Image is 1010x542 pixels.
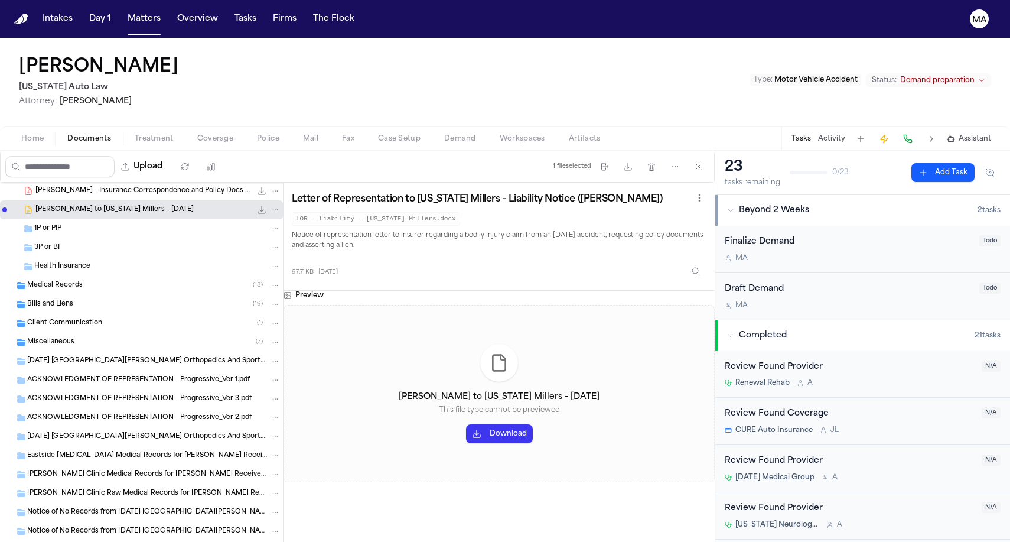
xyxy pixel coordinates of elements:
span: [DATE] [GEOGRAPHIC_DATA][PERSON_NAME] Orthopedics And Sports Medicine Incomplete Medical Records ... [27,356,268,366]
span: Demand preparation [900,76,975,85]
span: Case Setup [378,134,421,144]
button: Download D. Allen - Insurance Correspondence and Policy Docs from Progressive - 4.30.24 [256,185,268,197]
span: [PERSON_NAME] Clinic Medical Records for [PERSON_NAME] Received on [DATE].pdf [27,470,268,480]
span: Motor Vehicle Accident [774,76,858,83]
div: 1 file selected [553,163,591,170]
span: Documents [67,134,111,144]
span: Coverage [197,134,233,144]
span: 3P or BI [34,243,60,253]
button: Tasks [791,134,811,144]
button: Inspect [685,261,706,282]
button: Tasks [230,8,261,30]
span: ACKNOWLEDGMENT OF REPRESENTATION - Progressive_Ver 1.pdf [27,375,250,385]
h3: Preview [295,291,324,300]
span: N/A [982,361,1001,372]
a: Home [14,14,28,25]
div: Review Found Provider [725,361,975,374]
button: Intakes [38,8,77,30]
div: Open task: Review Found Provider [715,492,1010,540]
button: Assistant [947,134,991,144]
div: tasks remaining [725,178,780,187]
span: Renewal Rehab [735,378,790,388]
span: 97.7 KB [292,268,314,277]
span: Completed [739,330,787,342]
span: 21 task s [975,331,1001,340]
button: Day 1 [84,8,116,30]
img: Finch Logo [14,14,28,25]
span: A [832,473,838,482]
span: [DATE] [GEOGRAPHIC_DATA][PERSON_NAME] Orthopedics And Sports Medicine Medical Records for [PERSON... [27,432,268,442]
span: ( 7 ) [256,339,263,345]
span: Workspaces [500,134,545,144]
span: Treatment [135,134,174,144]
button: Edit Type: Motor Vehicle Accident [750,74,861,86]
div: 23 [725,158,780,177]
div: Finalize Demand [725,235,972,249]
span: Demand [444,134,476,144]
button: Activity [818,134,845,144]
button: Change status from Demand preparation [866,73,991,87]
span: N/A [982,502,1001,513]
span: Attorney: [19,97,57,106]
div: Open task: Review Found Provider [715,351,1010,398]
span: M A [735,301,748,310]
button: Download D. Allen - LOR to Michigan Millers - 8.12.25 [256,204,268,216]
button: Create Immediate Task [876,131,892,147]
span: Home [21,134,44,144]
span: Police [257,134,279,144]
div: Draft Demand [725,283,972,296]
span: 1P or PIP [34,224,61,234]
span: Mail [303,134,318,144]
span: Notice of No Records from [DATE] [GEOGRAPHIC_DATA][PERSON_NAME] Orthopedics and Sports Medicine f... [27,527,268,537]
span: ( 1 ) [257,320,263,326]
span: Type : [754,76,773,83]
button: Overview [172,8,223,30]
span: Client Communication [27,319,102,329]
span: Artifacts [569,134,601,144]
button: Download [466,424,533,443]
span: N/A [982,407,1001,418]
span: [PERSON_NAME] - Insurance Correspondence and Policy Docs from Progressive - [DATE] [35,186,251,196]
div: Review Found Provider [725,455,975,468]
span: ( 18 ) [253,282,263,288]
input: Search files [5,156,115,177]
button: Upload [115,156,170,177]
button: Matters [123,8,165,30]
div: Open task: Review Found Provider [715,445,1010,492]
span: A [837,520,842,530]
button: Make a Call [900,131,916,147]
button: Beyond 2 Weeks2tasks [715,195,1010,226]
button: The Flock [308,8,359,30]
span: Miscellaneous [27,337,74,348]
h2: [US_STATE] Auto Law [19,80,183,95]
button: Edit matter name [19,57,178,78]
span: J L [830,426,839,435]
span: [PERSON_NAME] [60,97,132,106]
h3: Letter of Representation to [US_STATE] Millers – Liability Notice ([PERSON_NAME]) [292,193,663,205]
button: Add Task [911,163,975,182]
span: Todo [979,235,1001,246]
span: Medical Records [27,281,83,291]
span: CURE Auto Insurance [735,426,813,435]
div: Review Found Provider [725,502,975,515]
span: 0 / 23 [832,168,849,177]
code: LOR - Liability - [US_STATE] Millers.docx [292,212,460,226]
span: A [807,378,813,388]
span: ( 19 ) [253,301,263,307]
span: [DATE] [318,268,338,277]
p: This file type cannot be previewed [439,405,560,415]
button: Completed21tasks [715,320,1010,351]
div: Review Found Coverage [725,407,975,421]
span: [DATE] Medical Group [735,473,814,482]
span: Fax [342,134,354,144]
span: 2 task s [978,206,1001,215]
span: Todo [979,283,1001,294]
span: [PERSON_NAME] to [US_STATE] Millers - [DATE] [35,205,194,215]
a: Firms [268,8,301,30]
span: [PERSON_NAME] Clinic Raw Medical Records for [PERSON_NAME] Received on [DATE].pdf [27,489,268,499]
button: Add Task [852,131,869,147]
